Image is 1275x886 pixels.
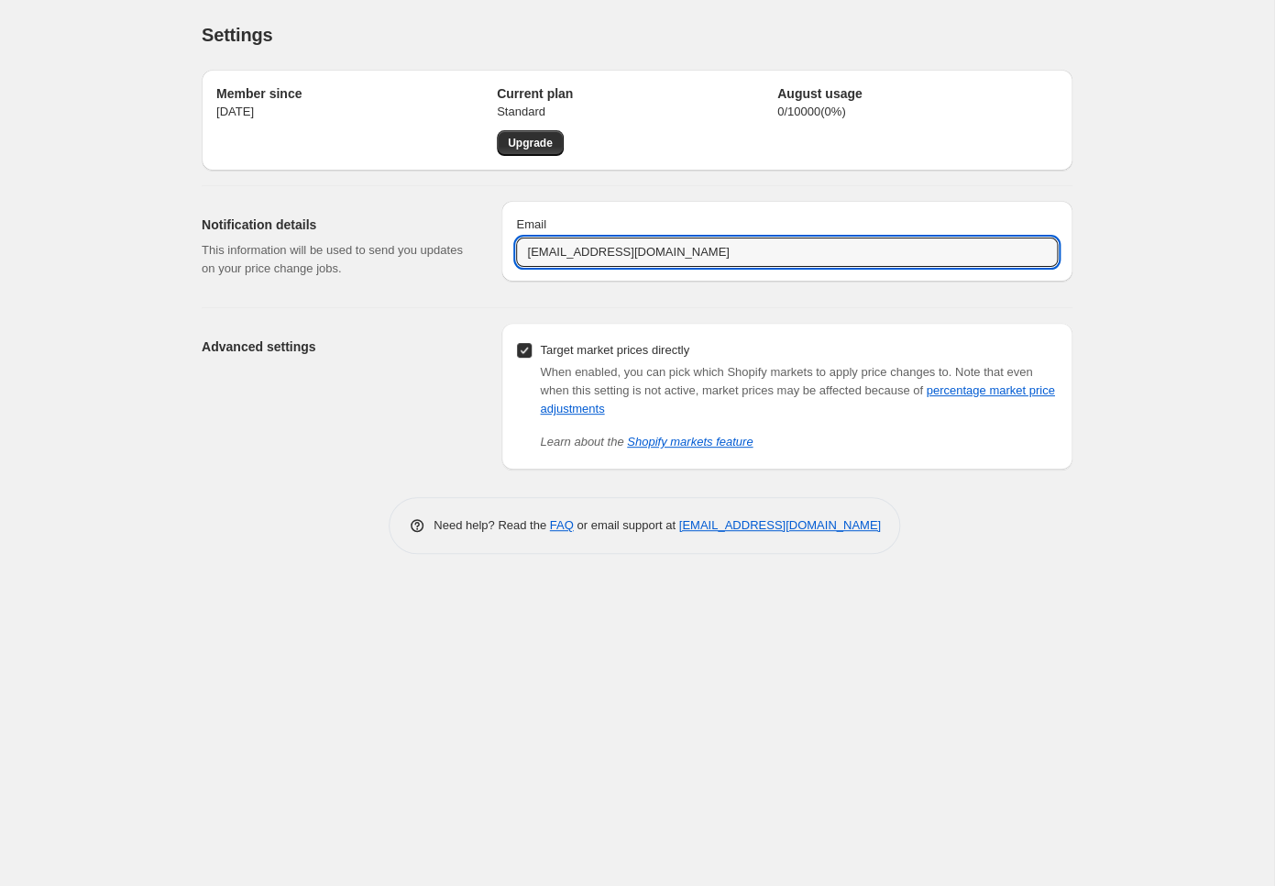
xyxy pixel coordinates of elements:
span: Upgrade [508,136,553,150]
p: Standard [497,103,777,121]
p: This information will be used to send you updates on your price change jobs. [202,241,472,278]
a: Shopify markets feature [627,435,753,449]
a: [EMAIL_ADDRESS][DOMAIN_NAME] [679,518,881,532]
span: Settings [202,25,272,45]
h2: August usage [777,84,1058,103]
h2: Notification details [202,216,472,234]
a: FAQ [550,518,574,532]
p: 0 / 10000 ( 0 %) [777,103,1058,121]
h2: Member since [216,84,497,103]
h2: Advanced settings [202,338,472,356]
span: When enabled, you can pick which Shopify markets to apply price changes to. [540,365,951,379]
span: or email support at [574,518,679,532]
h2: Current plan [497,84,777,103]
a: Upgrade [497,130,564,156]
span: Target market prices directly [540,343,689,357]
p: [DATE] [216,103,497,121]
span: Need help? Read the [434,518,550,532]
i: Learn about the [540,435,753,449]
span: Email [516,217,546,231]
span: Note that even when this setting is not active, market prices may be affected because of [540,365,1054,415]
